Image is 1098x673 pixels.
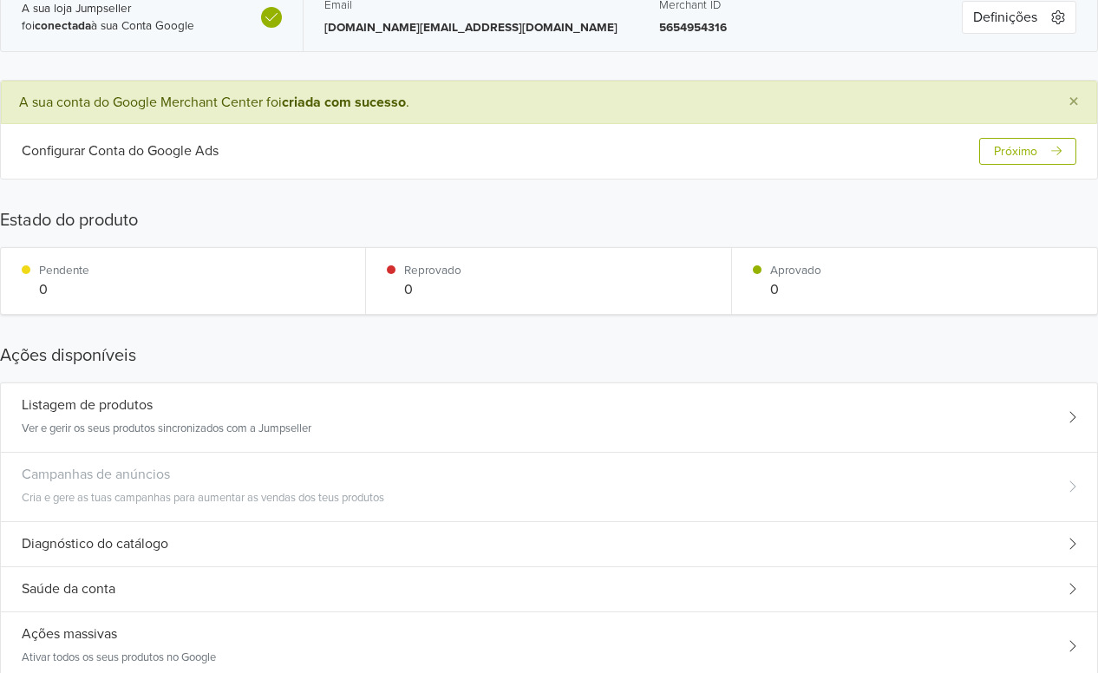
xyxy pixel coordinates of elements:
[962,1,1076,34] button: Definições
[732,248,1097,314] div: Aprovado0
[22,421,311,438] p: Ver e gerir os seus produtos sincronizados com a Jumpseller
[324,19,618,36] p: [DOMAIN_NAME][EMAIL_ADDRESS][DOMAIN_NAME]
[1,522,1097,567] div: Diagnóstico do catálogo
[659,19,920,36] p: 5654954316
[1,248,366,314] div: Pendente0
[282,94,406,111] b: criada com sucesso
[1,383,1097,453] div: Listagem de produtosVer e gerir os seus produtos sincronizados com a Jumpseller
[366,248,731,314] div: Reprovado0
[1069,89,1079,114] span: ×
[979,138,1076,165] button: Próximo
[770,262,821,279] p: Aprovado
[22,467,170,483] h5: Campanhas de anúncios
[404,279,461,300] p: 0
[22,626,117,643] h5: Ações massivas
[1,453,1097,522] div: Campanhas de anúnciosCria e gere as tuas campanhas para aumentar as vendas dos teus produtos
[35,19,91,33] b: conectada
[22,143,219,160] h5: Configurar Conta do Google Ads
[1,567,1097,612] div: Saúde da conta
[22,650,216,667] p: Ativar todos os seus produtos no Google
[22,397,153,414] h5: Listagem de produtos
[39,279,89,300] p: 0
[22,581,115,598] h5: Saúde da conta
[22,536,168,552] h5: Diagnóstico do catálogo
[1,124,1097,179] div: Configurar Conta do Google AdsPróximo
[39,262,89,279] p: Pendente
[404,262,461,279] p: Reprovado
[1051,82,1096,123] button: Close
[22,490,384,507] p: Cria e gere as tuas campanhas para aumentar as vendas dos teus produtos
[770,279,821,300] p: 0
[1,81,1097,124] div: A sua conta do Google Merchant Center foi .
